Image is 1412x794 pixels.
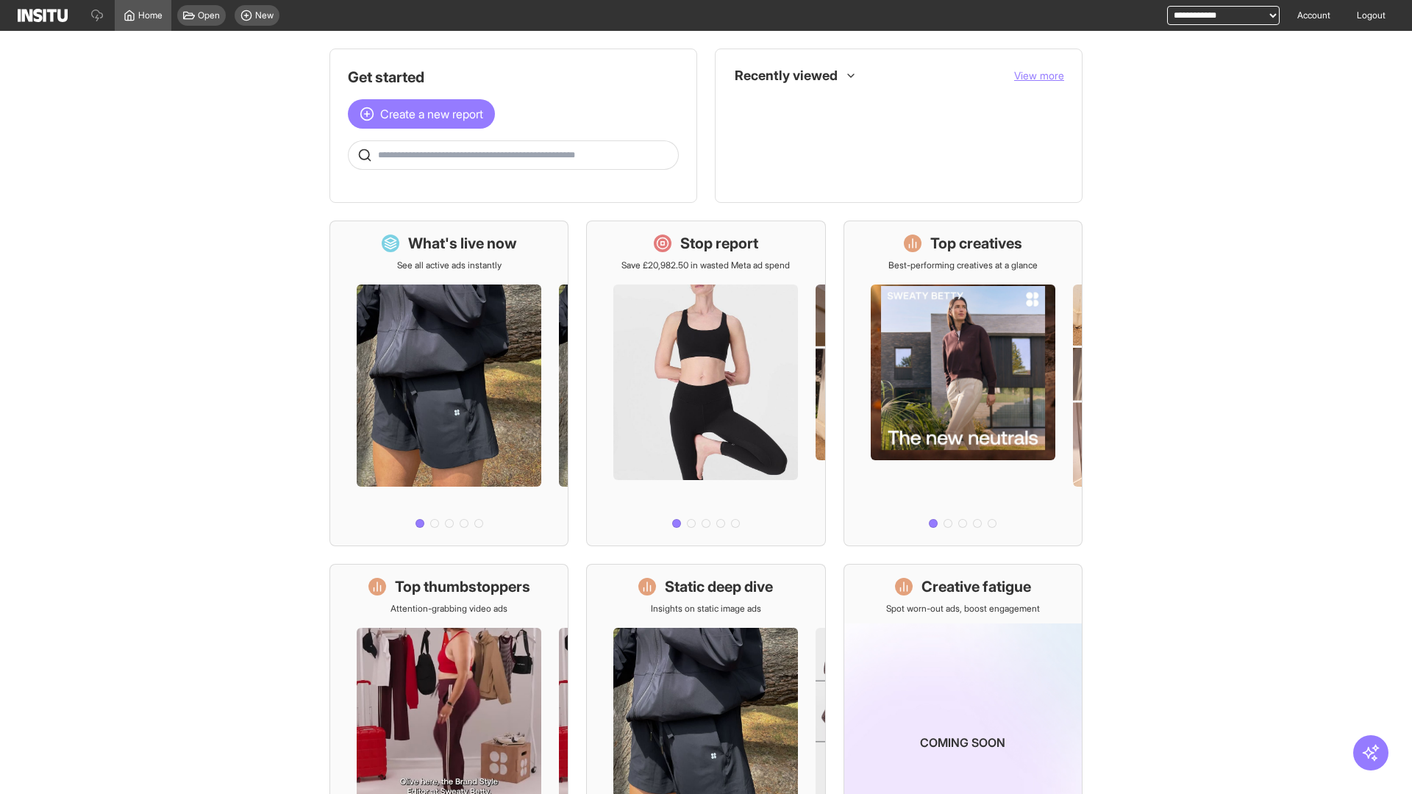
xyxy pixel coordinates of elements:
[739,96,757,114] div: Insights
[621,260,790,271] p: Save £20,982.50 in wasted Meta ad spend
[348,67,679,87] h1: Get started
[930,233,1022,254] h1: Top creatives
[766,132,831,143] span: Static Deep Dive
[380,105,483,123] span: Create a new report
[18,9,68,22] img: Logo
[766,99,901,111] span: Top 10 Unique Creatives [Beta]
[329,221,568,546] a: What's live nowSee all active ads instantly
[739,161,757,179] div: Insights
[739,129,757,146] div: Insights
[651,603,761,615] p: Insights on static image ads
[391,603,507,615] p: Attention-grabbing video ads
[1014,68,1064,83] button: View more
[198,10,220,21] span: Open
[766,164,858,176] span: Creative Fatigue [Beta]
[766,99,1052,111] span: Top 10 Unique Creatives [Beta]
[586,221,825,546] a: Stop reportSave £20,982.50 in wasted Meta ad spend
[680,233,758,254] h1: Stop report
[408,233,517,254] h1: What's live now
[766,164,1052,176] span: Creative Fatigue [Beta]
[395,576,530,597] h1: Top thumbstoppers
[138,10,163,21] span: Home
[844,221,1083,546] a: Top creativesBest-performing creatives at a glance
[766,132,1052,143] span: Static Deep Dive
[255,10,274,21] span: New
[348,99,495,129] button: Create a new report
[888,260,1038,271] p: Best-performing creatives at a glance
[665,576,773,597] h1: Static deep dive
[1014,69,1064,82] span: View more
[397,260,502,271] p: See all active ads instantly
